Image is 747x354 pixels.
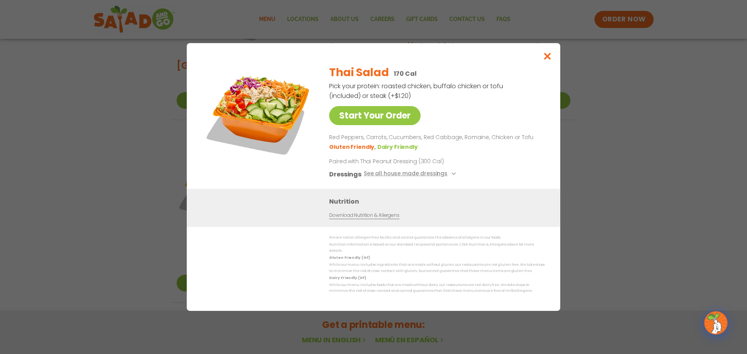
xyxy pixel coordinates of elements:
p: Red Peppers, Carrots, Cucumbers, Red Cabbage, Romaine, Chicken or Tofu [329,133,542,142]
button: Close modal [535,43,560,69]
strong: Dairy Friendly (DF) [329,276,366,280]
p: Pick your protein: roasted chicken, buffalo chicken or tofu (included) or steak (+$1.20) [329,81,504,101]
button: See all house made dressings [364,169,458,179]
p: 170 Cal [394,69,417,78]
p: While our menu includes foods that are made without dairy, our restaurants are not dairy free. We... [329,282,545,294]
p: While our menu includes ingredients that are made without gluten, our restaurants are not gluten ... [329,262,545,274]
h3: Nutrition [329,197,549,206]
h2: Thai Salad [329,65,389,81]
a: Download Nutrition & Allergens [329,212,399,219]
img: Featured product photo for Thai Salad [204,59,313,167]
li: Gluten Friendly [329,143,377,151]
p: Paired with Thai Peanut Dressing (300 Cal) [329,157,473,166]
strong: Gluten Friendly (GF) [329,255,370,260]
h3: Dressings [329,169,361,179]
img: wpChatIcon [705,312,727,334]
p: We are not an allergen free facility and cannot guarantee the absence of allergens in our foods. [329,235,545,241]
p: Nutrition information is based on our standard recipes and portion sizes. Click Nutrition & Aller... [329,242,545,254]
li: Dairy Friendly [377,143,419,151]
a: Start Your Order [329,106,421,125]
